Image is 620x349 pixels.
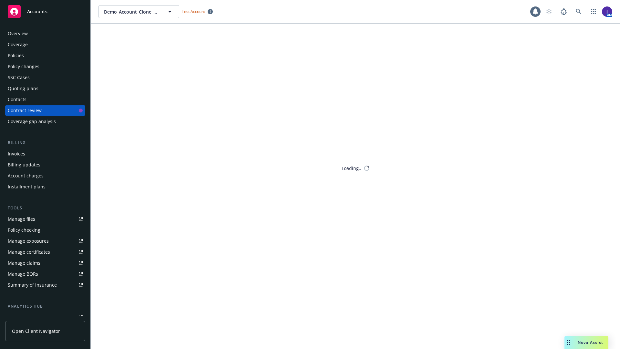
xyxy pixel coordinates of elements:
[602,6,612,17] img: photo
[8,28,28,39] div: Overview
[5,214,85,224] a: Manage files
[5,312,85,323] a: Loss summary generator
[8,214,35,224] div: Manage files
[8,160,40,170] div: Billing updates
[564,336,608,349] button: Nova Assist
[587,5,600,18] a: Switch app
[5,160,85,170] a: Billing updates
[27,9,47,14] span: Accounts
[542,5,555,18] a: Start snowing
[8,247,50,257] div: Manage certificates
[5,303,85,310] div: Analytics hub
[8,105,42,116] div: Contract review
[8,280,57,290] div: Summary of insurance
[8,83,38,94] div: Quoting plans
[5,3,85,21] a: Accounts
[5,247,85,257] a: Manage certificates
[5,105,85,116] a: Contract review
[5,225,85,235] a: Policy checking
[5,182,85,192] a: Installment plans
[5,50,85,61] a: Policies
[5,205,85,211] div: Tools
[5,39,85,50] a: Coverage
[5,280,85,290] a: Summary of insurance
[8,236,49,246] div: Manage exposures
[98,5,179,18] button: Demo_Account_Clone_QA_CR_Tests_Demo
[342,165,363,172] div: Loading...
[572,5,585,18] a: Search
[578,340,603,345] span: Nova Assist
[8,61,39,72] div: Policy changes
[8,116,56,127] div: Coverage gap analysis
[8,225,40,235] div: Policy checking
[8,72,30,83] div: SSC Cases
[179,8,215,15] span: Test Account
[5,83,85,94] a: Quoting plans
[5,72,85,83] a: SSC Cases
[104,8,160,15] span: Demo_Account_Clone_QA_CR_Tests_Demo
[5,140,85,146] div: Billing
[8,258,40,268] div: Manage claims
[8,182,46,192] div: Installment plans
[8,94,26,105] div: Contacts
[8,149,25,159] div: Invoices
[5,28,85,39] a: Overview
[8,50,24,61] div: Policies
[8,39,28,50] div: Coverage
[5,171,85,181] a: Account charges
[5,149,85,159] a: Invoices
[8,312,61,323] div: Loss summary generator
[182,9,205,14] span: Test Account
[5,269,85,279] a: Manage BORs
[5,258,85,268] a: Manage claims
[5,61,85,72] a: Policy changes
[5,116,85,127] a: Coverage gap analysis
[8,171,44,181] div: Account charges
[5,236,85,246] a: Manage exposures
[12,328,60,334] span: Open Client Navigator
[8,269,38,279] div: Manage BORs
[564,336,573,349] div: Drag to move
[5,94,85,105] a: Contacts
[557,5,570,18] a: Report a Bug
